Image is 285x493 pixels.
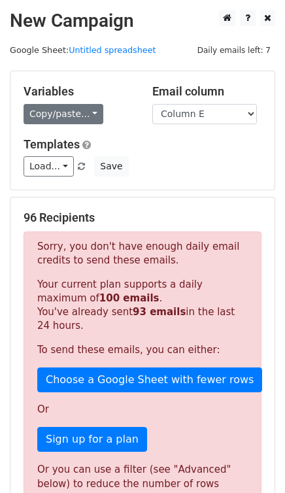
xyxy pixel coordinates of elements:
[24,156,74,177] a: Load...
[37,367,262,392] a: Choose a Google Sheet with fewer rows
[37,278,248,333] p: Your current plan supports a daily maximum of . You've already sent in the last 24 hours.
[24,211,261,225] h5: 96 Recipients
[37,343,248,357] p: To send these emails, you can either:
[152,84,261,99] h5: Email column
[220,430,285,493] iframe: Chat Widget
[10,45,156,55] small: Google Sheet:
[94,156,128,177] button: Save
[24,104,103,124] a: Copy/paste...
[193,43,275,58] span: Daily emails left: 7
[99,292,159,304] strong: 100 emails
[10,10,275,32] h2: New Campaign
[37,462,248,492] div: Or you can use a filter (see "Advanced" below) to reduce the number of rows
[24,137,80,151] a: Templates
[193,45,275,55] a: Daily emails left: 7
[24,84,133,99] h5: Variables
[69,45,156,55] a: Untitled spreadsheet
[133,306,186,318] strong: 93 emails
[37,240,248,267] p: Sorry, you don't have enough daily email credits to send these emails.
[37,427,147,452] a: Sign up for a plan
[37,403,248,416] p: Or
